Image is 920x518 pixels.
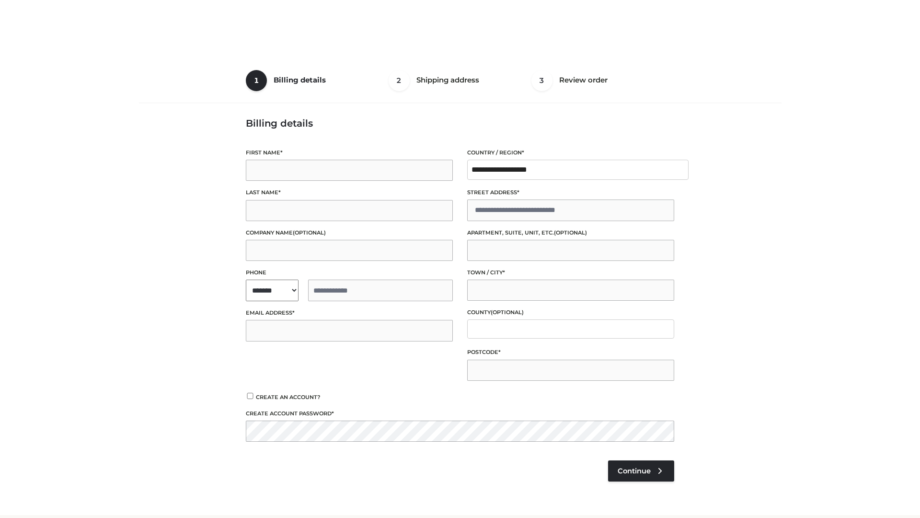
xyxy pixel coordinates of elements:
input: Create an account? [246,393,254,399]
span: (optional) [491,309,524,316]
span: 1 [246,70,267,91]
label: Email address [246,308,453,318]
a: Continue [608,460,674,482]
label: Apartment, suite, unit, etc. [467,228,674,237]
label: Create account password [246,409,674,418]
label: Company name [246,228,453,237]
label: Postcode [467,348,674,357]
span: Create an account? [256,394,321,400]
label: Country / Region [467,148,674,157]
span: (optional) [293,229,326,236]
label: Phone [246,268,453,277]
label: First name [246,148,453,157]
label: County [467,308,674,317]
label: Street address [467,188,674,197]
label: Last name [246,188,453,197]
span: 2 [389,70,410,91]
h3: Billing details [246,118,674,129]
span: Shipping address [416,75,479,84]
span: Continue [618,467,651,475]
span: Review order [559,75,608,84]
span: 3 [531,70,552,91]
span: Billing details [274,75,326,84]
span: (optional) [554,229,587,236]
label: Town / City [467,268,674,277]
